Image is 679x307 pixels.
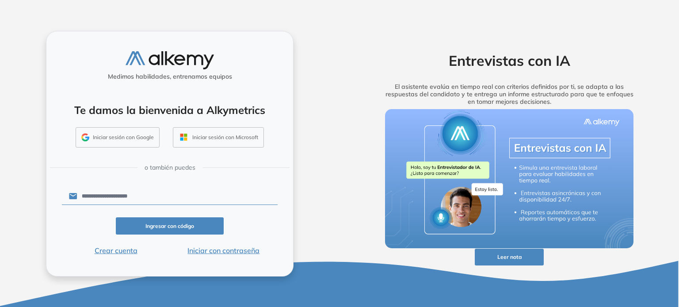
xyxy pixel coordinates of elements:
[50,73,290,80] h5: Medimos habilidades, entrenamos equipos
[520,205,679,307] div: Widget de chat
[173,127,264,148] button: Iniciar sesión con Microsoft
[475,249,544,266] button: Leer nota
[116,217,224,235] button: Ingresar con código
[520,205,679,307] iframe: Chat Widget
[371,52,647,69] h2: Entrevistas con IA
[62,245,170,256] button: Crear cuenta
[145,163,195,172] span: o también puedes
[371,83,647,105] h5: El asistente evalúa en tiempo real con criterios definidos por ti, se adapta a las respuestas del...
[170,245,278,256] button: Iniciar con contraseña
[179,132,189,142] img: OUTLOOK_ICON
[385,109,633,249] img: img-more-info
[126,51,214,69] img: logo-alkemy
[58,104,282,117] h4: Te damos la bienvenida a Alkymetrics
[81,133,89,141] img: GMAIL_ICON
[76,127,160,148] button: Iniciar sesión con Google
